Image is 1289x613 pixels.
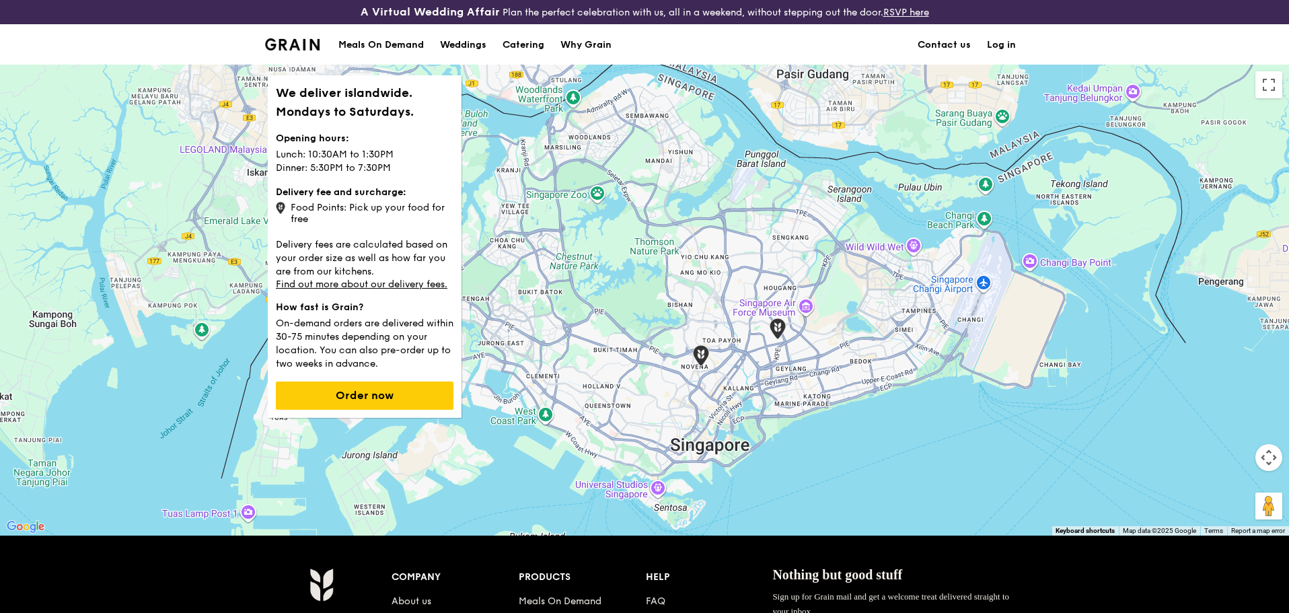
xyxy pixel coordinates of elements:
[276,83,453,121] h1: We deliver islandwide. Mondays to Saturdays.
[392,596,431,607] a: About us
[276,199,453,225] div: Food Points: Pick up your food for free
[1255,493,1282,519] button: Drag Pegman onto the map to open Street View
[257,5,1032,19] div: Plan the perfect celebration with us, all in a weekend, without stepping out the door.
[276,390,453,402] a: Order now
[519,596,601,607] a: Meals On Demand
[276,279,447,290] a: Find out more about our delivery fees.
[1204,527,1223,534] a: Terms
[646,568,773,587] div: Help
[772,567,902,582] span: Nothing but good stuff
[3,518,48,536] a: Open this area in Google Maps (opens a new window)
[392,568,519,587] div: Company
[519,568,646,587] div: Products
[276,145,453,175] p: Lunch: 10:30AM to 1:30PM Dinner: 5:30PM to 7:30PM
[276,236,453,279] p: Delivery fees are calculated based on your order size as well as how far you are from our kitchens.
[265,38,320,50] img: Grain
[3,518,48,536] img: Google
[265,24,320,64] a: GrainGrain
[440,25,486,65] div: Weddings
[338,25,424,65] div: Meals On Demand
[309,568,333,602] img: Grain
[276,186,406,198] strong: Delivery fee and surcharge:
[910,25,979,65] a: Contact us
[276,314,453,371] p: On-demand orders are delivered within 30-75 minutes depending on your location. You can also pre-...
[361,5,500,19] h3: A Virtual Wedding Affair
[503,25,544,65] div: Catering
[1255,444,1282,471] button: Map camera controls
[432,25,494,65] a: Weddings
[1123,527,1196,534] span: Map data ©2025 Google
[646,596,665,607] a: FAQ
[979,25,1024,65] a: Log in
[1255,71,1282,98] button: Toggle fullscreen view
[276,301,363,313] strong: How fast is Grain?
[276,202,285,214] img: icon-grain-marker.0ca718ca.png
[883,7,929,18] a: RSVP here
[1056,526,1115,536] button: Keyboard shortcuts
[552,25,620,65] a: Why Grain
[560,25,612,65] div: Why Grain
[276,133,349,144] strong: Opening hours:
[494,25,552,65] a: Catering
[276,382,453,410] button: Order now
[1231,527,1285,534] a: Report a map error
